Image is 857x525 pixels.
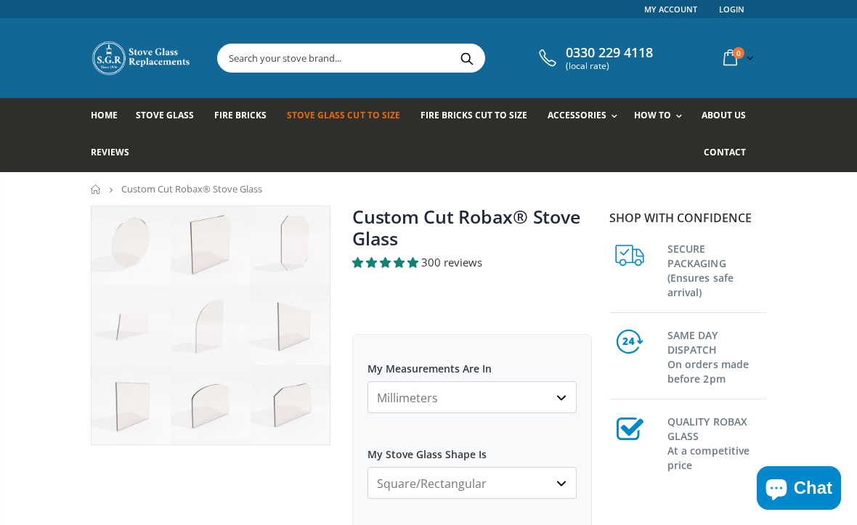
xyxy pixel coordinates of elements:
[667,239,766,300] h3: SECURE PACKAGING (Ensures safe arrival)
[667,412,766,473] h3: QUALITY ROBAX GLASS At a competitive price
[287,109,399,121] span: Stove Glass Cut To Size
[367,349,577,375] label: My Measurements Are In
[421,98,538,135] a: Fire Bricks Cut To Size
[752,466,845,513] inbox-online-store-chat: Shopify online store chat
[91,184,102,194] a: Home
[702,98,757,135] a: About us
[634,98,689,135] a: How To
[421,109,527,121] span: Fire Bricks Cut To Size
[91,109,118,121] span: Home
[609,209,766,227] p: Shop with confidence
[218,44,618,72] input: Search your stove brand...
[214,109,267,121] span: Fire Bricks
[136,98,205,135] a: Stove Glass
[214,98,277,135] a: Fire Bricks
[367,435,577,461] label: My Stove Glass Shape Is
[91,146,129,158] span: Reviews
[121,182,262,195] span: Custom Cut Robax® Stove Glass
[352,204,580,251] a: Custom Cut Robax® Stove Glass
[718,44,757,72] a: 0
[667,325,766,386] h3: SAME DAY DISPATCH On orders made before 2pm
[704,135,757,172] a: Contact
[136,109,194,121] span: Stove Glass
[548,109,606,121] span: Accessories
[548,98,625,135] a: Accessories
[92,206,330,444] img: stove_glass_made_to_measure_800x_crop_center.jpg
[634,109,671,121] span: How To
[704,146,746,158] span: Contact
[450,44,483,72] button: Search
[91,98,129,135] a: Home
[287,98,410,135] a: Stove Glass Cut To Size
[421,255,482,269] span: 300 reviews
[91,40,192,76] img: Stove Glass Replacement
[91,135,140,172] a: Reviews
[352,255,421,269] span: 4.94 stars
[702,109,746,121] span: About us
[733,47,744,59] span: 0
